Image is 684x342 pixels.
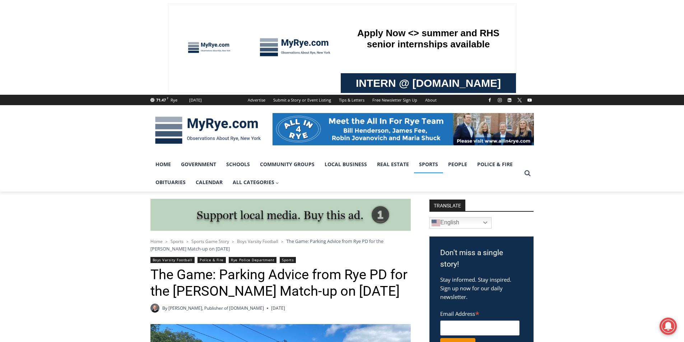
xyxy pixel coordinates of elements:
a: Home [150,155,176,173]
img: en [432,219,440,227]
button: View Search Form [521,167,534,180]
a: Real Estate [372,155,414,173]
a: [PERSON_NAME], Publisher of [DOMAIN_NAME] [168,305,264,311]
div: Birds of Prey: Falcon and hawk demos [75,21,100,59]
div: "Chef [PERSON_NAME] omakase menu is nirvana for lovers of great Japanese food." [74,45,102,86]
a: Sports [280,257,296,263]
a: [PERSON_NAME] Read Sanctuary Fall Fest: [DATE] [0,71,104,89]
a: X [515,96,524,104]
a: Sports [171,238,183,244]
span: > [281,239,283,244]
h1: The Game: Parking Advice from Rye PD for the [PERSON_NAME] Match-up on [DATE] [150,267,411,299]
div: Apply Now <> summer and RHS senior internships available [181,0,339,70]
span: > [186,239,189,244]
a: Schools [221,155,255,173]
div: 2 [75,61,78,68]
div: 6 [84,61,87,68]
a: Facebook [485,96,494,104]
label: Email Address [440,306,520,319]
div: Rye [171,97,177,103]
a: Obituaries [150,173,191,191]
a: About [421,95,441,105]
nav: Secondary Navigation [244,95,441,105]
span: By [162,305,167,311]
a: Boys Varsity Football [150,257,195,263]
div: [DATE] [189,97,202,103]
a: Sports Game Story [191,238,229,244]
a: Police & Fire [472,155,518,173]
img: support local media, buy this ad [150,199,411,231]
a: Rye Police Department [229,257,276,263]
button: Child menu of All Categories [228,173,284,191]
a: Sports [414,155,443,173]
a: Police & Fire [197,257,226,263]
span: > [232,239,234,244]
span: F [167,96,168,100]
a: Author image [150,304,159,313]
a: Tips & Letters [335,95,368,105]
span: Intern @ [DOMAIN_NAME] [188,71,333,88]
a: Advertise [244,95,269,105]
time: [DATE] [271,305,285,311]
h4: [PERSON_NAME] Read Sanctuary Fall Fest: [DATE] [6,72,92,89]
strong: TRANSLATE [429,200,465,211]
a: Home [150,238,163,244]
a: English [429,217,492,229]
a: Local Business [320,155,372,173]
span: > [166,239,168,244]
h3: Don't miss a single story! [440,247,523,270]
a: People [443,155,472,173]
a: Community Groups [255,155,320,173]
nav: Primary Navigation [150,155,521,192]
a: Free Newsletter Sign Up [368,95,421,105]
a: Open Tues. - Sun. [PHONE_NUMBER] [0,72,72,89]
nav: Breadcrumbs [150,238,411,252]
img: MyRye.com [150,112,265,149]
span: Open Tues. - Sun. [PHONE_NUMBER] [2,74,70,101]
div: / [80,61,82,68]
a: Intern @ [DOMAIN_NAME] [173,70,348,89]
img: All in for Rye [273,113,534,145]
a: Government [176,155,221,173]
span: 71.47 [156,97,166,103]
span: The Game: Parking Advice from Rye PD for the [PERSON_NAME] Match-up on [DATE] [150,238,383,252]
a: Submit a Story or Event Listing [269,95,335,105]
a: Calendar [191,173,228,191]
a: Linkedin [505,96,514,104]
a: Instagram [495,96,504,104]
p: Stay informed. Stay inspired. Sign up now for our daily newsletter. [440,275,523,301]
a: Boys Varsity Football [237,238,278,244]
a: YouTube [525,96,534,104]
